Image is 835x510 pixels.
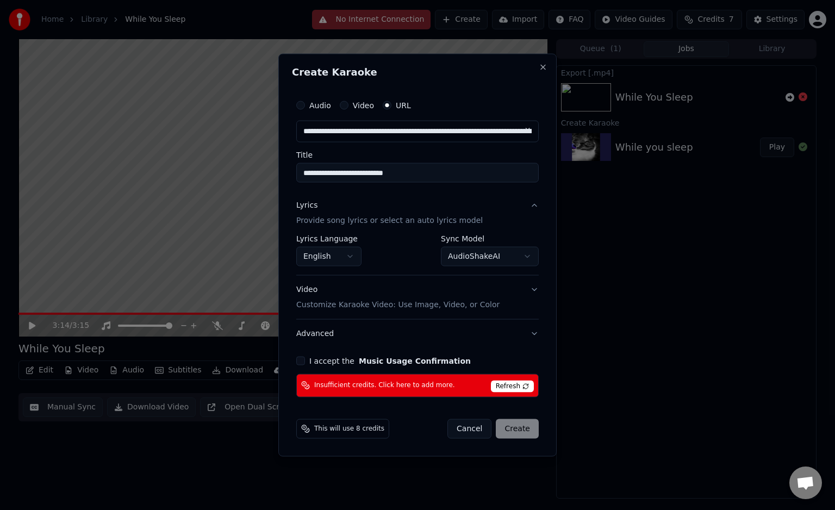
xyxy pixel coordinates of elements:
[353,102,374,109] label: Video
[296,284,500,310] div: Video
[441,235,539,242] label: Sync Model
[296,191,539,235] button: LyricsProvide song lyrics or select an auto lyrics model
[491,380,534,392] span: Refresh
[396,102,411,109] label: URL
[296,151,539,159] label: Title
[309,357,471,364] label: I accept the
[296,276,539,319] button: VideoCustomize Karaoke Video: Use Image, Video, or Color
[296,235,539,275] div: LyricsProvide song lyrics or select an auto lyrics model
[314,381,455,390] span: Insufficient credits. Click here to add more.
[296,200,317,211] div: Lyrics
[292,67,543,77] h2: Create Karaoke
[296,215,483,226] p: Provide song lyrics or select an auto lyrics model
[309,102,331,109] label: Audio
[296,235,362,242] label: Lyrics Language
[359,357,471,364] button: I accept the
[447,419,491,438] button: Cancel
[314,424,384,433] span: This will use 8 credits
[296,319,539,347] button: Advanced
[296,300,500,310] p: Customize Karaoke Video: Use Image, Video, or Color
